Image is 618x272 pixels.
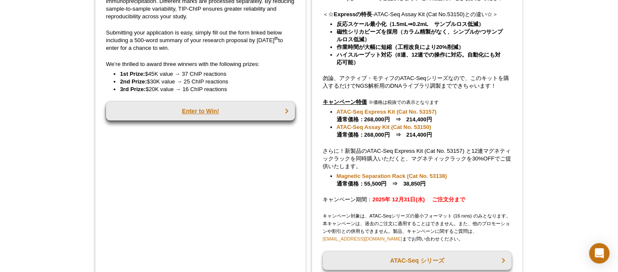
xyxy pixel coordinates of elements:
[337,109,437,123] strong: 通常価格：268,000円 ⇒ 214,400円
[323,196,512,203] p: キャンペーン期間：
[323,11,512,18] p: ＜☆ -ATAC-Seq Assay Kit (Cat No.53150)との違い☆＞
[106,102,295,120] a: Enter to Win!
[323,213,510,241] span: キャンペーン対象は、ATAC-Seqシリーズの最小フォーマット (16 rxns) のみとなります。 本キャンペーンは、過去のご注文に適用することはできません。また、他のプロモーションや割引との...
[337,29,503,43] strong: 磁性シリカビーズを採用（カラム精製がなく、シンプルかつサンプルロス低減）
[337,123,431,131] a: ATAC-Seq Assay Kit (Cat No. 53150)
[337,21,484,27] strong: 反応スケール最小化（1.5mL⇒0.2mL サンプルロス低減）
[337,124,432,138] strong: 通常価格：268,000円 ⇒ 214,400円
[120,86,146,92] strong: 3rd Prize:
[275,35,278,40] sup: th
[323,74,512,90] p: 勿論、アクティブ・モティフのATAC-Seqシリーズなので、このキットを購入するだけでNGS解析用のDNAライブラリ調製までできちゃいます！
[337,172,447,180] a: Magnetic Separation Rack (Cat No. 53138)
[372,196,465,203] strong: 2025年 12月31日(水) ご注文分まで
[106,60,295,68] p: We’re thrilled to award three winners with the following prizes:
[323,99,367,105] u: キャンペーン特価
[120,86,286,93] li: $20K value → 16 ChIP reactions
[120,78,286,86] li: $30K value → 25 ChIP reactions
[106,29,295,52] p: Submitting your application is easy, simply fill out the form linked below including a 500-word s...
[337,52,501,66] strong: ハイスループット対応（8連、12連での操作に対応。自動化にも対応可能）
[323,147,512,170] p: さらに！新製品のATAC-Seq Express Kit (Cat No. 53157) と12連マグネティックラックを同時購入いただくと、マグネティックラックを30%OFFでご提供いたします。
[323,251,512,270] a: ATAC-Seq シリーズ
[337,44,464,50] strong: 作業時間が大幅に短縮（工程改良により20%削減）
[120,78,147,85] strong: 2nd Prize:
[369,100,439,105] span: ※価格は税抜での表示となります
[120,71,145,77] strong: 1st Prize:
[589,243,609,263] div: Open Intercom Messenger
[334,11,372,17] strong: Expressの特長
[323,236,402,241] a: [EMAIL_ADDRESS][DOMAIN_NAME]
[337,173,447,187] strong: 通常価格：55,500円 ⇒ 38,850円
[120,70,286,78] li: $45K value → 37 ChIP reactions
[337,108,437,116] a: ATAC-Seq Express Kit (Cat No. 53157)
